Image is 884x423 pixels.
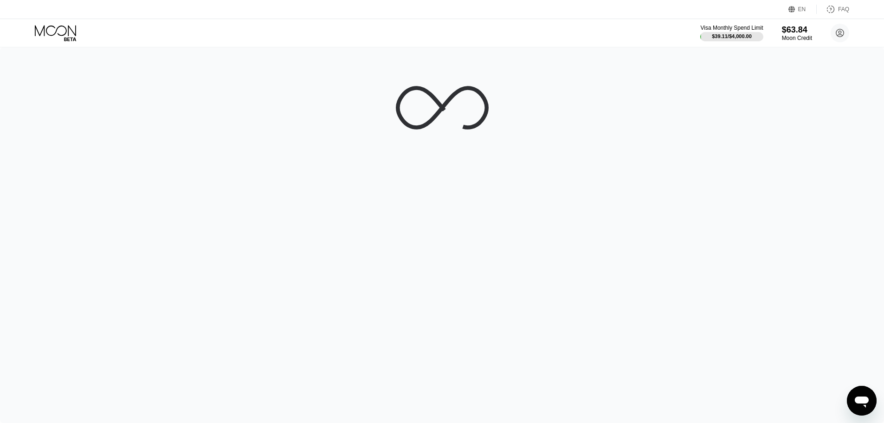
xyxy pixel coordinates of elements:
[700,25,763,41] div: Visa Monthly Spend Limit$39.11/$4,000.00
[817,5,849,14] div: FAQ
[782,35,812,41] div: Moon Credit
[782,25,812,41] div: $63.84Moon Credit
[788,5,817,14] div: EN
[847,386,877,416] iframe: To enrich screen reader interactions, please activate Accessibility in Grammarly extension settings
[798,6,806,13] div: EN
[712,33,752,39] div: $39.11 / $4,000.00
[700,25,763,31] div: Visa Monthly Spend Limit
[838,6,849,13] div: FAQ
[782,25,812,35] div: $63.84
